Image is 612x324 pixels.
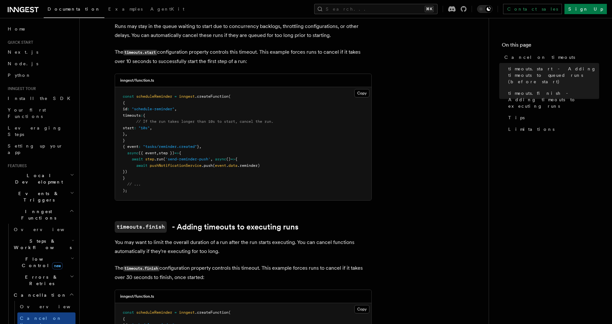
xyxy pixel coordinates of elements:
span: Documentation [48,6,101,12]
span: ( [213,163,215,168]
span: .push [201,163,213,168]
a: Leveraging Steps [5,122,75,140]
a: Overview [17,301,75,312]
span: Your first Functions [8,107,46,119]
span: data [228,163,237,168]
span: = [174,310,177,315]
span: }) [123,169,127,174]
span: step }) [159,151,174,155]
span: : [127,107,129,111]
span: Install the SDK [8,96,74,101]
span: () [226,157,231,161]
button: Cancellation [11,289,75,301]
span: Python [8,73,31,78]
span: => [174,151,179,155]
span: "schedule-reminder" [132,107,174,111]
span: } [123,138,125,143]
span: event [215,163,226,168]
span: ({ event [138,151,156,155]
span: Setting up your app [8,143,63,155]
span: } [123,132,125,136]
span: Tips [508,114,525,121]
span: Cancellation [11,292,67,298]
span: step [145,157,154,161]
span: const [123,94,134,99]
button: Copy [354,305,369,313]
button: Inngest Functions [5,206,75,224]
a: Documentation [44,2,104,18]
span: inngest [179,94,195,99]
span: { [143,113,145,118]
span: : [138,144,141,149]
span: .run [154,157,163,161]
span: scheduleReminder [136,94,172,99]
kbd: ⌘K [425,6,434,12]
button: Errors & Retries [11,271,75,289]
span: , [210,157,213,161]
span: await [136,163,147,168]
code: timeouts.start [123,50,157,55]
span: { [123,101,125,105]
code: timeouts.finish [123,266,159,271]
span: Inngest tour [5,86,36,91]
span: .reminder) [237,163,260,168]
a: Overview [11,224,75,235]
span: Local Development [5,172,70,185]
code: timeouts.finish [115,221,167,233]
span: Leveraging Steps [8,125,62,137]
a: timeouts.finish- Adding timeouts to executing runs [115,221,298,233]
span: Quick start [5,40,33,45]
a: Node.js [5,58,75,69]
span: pushNotificationService [150,163,201,168]
span: .createFunction [195,310,228,315]
span: { [235,157,237,161]
span: : [134,126,136,130]
span: "10s" [138,126,150,130]
span: Cancel on timeouts [504,54,575,60]
span: Home [8,26,26,32]
h4: On this page [502,41,599,51]
a: Contact sales [503,4,562,14]
button: Flow Controlnew [11,253,75,271]
span: ( [228,94,231,99]
span: new [52,262,63,269]
span: id [123,107,127,111]
span: { [123,317,125,321]
a: Setting up your app [5,140,75,158]
a: Limitations [506,123,599,135]
h3: inngest/function.ts [120,78,154,83]
a: Your first Functions [5,104,75,122]
span: . [226,163,228,168]
span: inngest [179,310,195,315]
span: Features [5,163,27,168]
span: , [125,132,127,136]
button: Steps & Workflows [11,235,75,253]
span: "tasks/reminder.created" [143,144,197,149]
span: : [141,113,143,118]
button: Search...⌘K [314,4,438,14]
span: } [197,144,199,149]
span: { event [123,144,138,149]
p: The configuration property controls this timeout. This example forces runs to cancel if it takes ... [115,264,372,282]
p: The configuration property controls this timeout. This example forces runs to cancel if it takes ... [115,48,372,66]
span: scheduleReminder [136,310,172,315]
span: Overview [20,304,86,309]
span: ); [123,188,127,193]
a: Next.js [5,46,75,58]
span: // ... [127,182,141,186]
span: timeouts [123,113,141,118]
a: Home [5,23,75,35]
span: , [150,126,152,130]
span: Steps & Workflows [11,238,72,251]
span: Limitations [508,126,554,132]
span: , [199,144,201,149]
button: Local Development [5,170,75,188]
span: start [123,126,134,130]
span: async [127,151,138,155]
span: await [132,157,143,161]
span: const [123,310,134,315]
span: Node.js [8,61,38,66]
a: Cancel on timeouts [502,51,599,63]
span: AgentKit [150,6,184,12]
span: { [179,151,181,155]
